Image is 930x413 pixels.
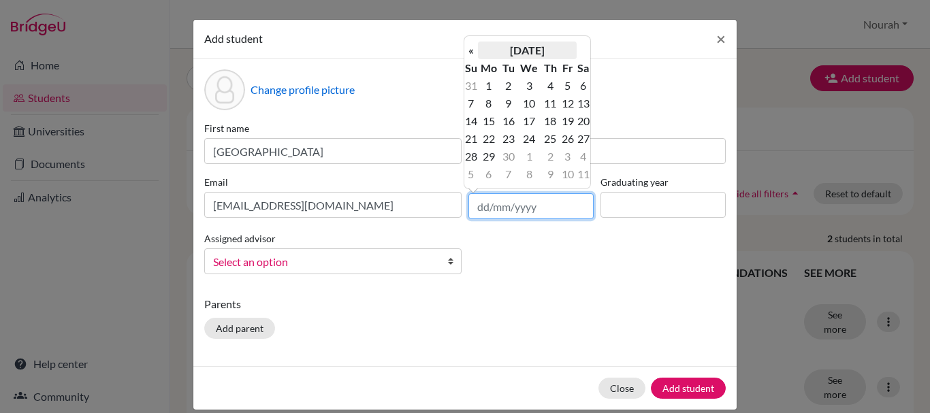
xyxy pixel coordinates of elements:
[464,59,478,77] th: Su
[478,130,500,148] td: 22
[478,165,500,183] td: 6
[464,165,478,183] td: 5
[517,77,541,95] td: 3
[577,130,590,148] td: 27
[559,77,576,95] td: 5
[577,77,590,95] td: 6
[517,130,541,148] td: 24
[500,95,517,112] td: 9
[517,165,541,183] td: 8
[559,112,576,130] td: 19
[577,165,590,183] td: 11
[651,378,726,399] button: Add student
[204,121,462,135] label: First name
[464,77,478,95] td: 31
[204,175,462,189] label: Email
[204,296,726,312] p: Parents
[468,121,726,135] label: Surname
[213,253,435,271] span: Select an option
[577,95,590,112] td: 13
[478,77,500,95] td: 1
[541,165,559,183] td: 9
[517,148,541,165] td: 1
[577,148,590,165] td: 4
[705,20,737,58] button: Close
[204,69,245,110] div: Profile picture
[500,59,517,77] th: Tu
[541,148,559,165] td: 2
[478,95,500,112] td: 8
[517,95,541,112] td: 10
[541,95,559,112] td: 11
[478,59,500,77] th: Mo
[517,112,541,130] td: 17
[204,231,276,246] label: Assigned advisor
[559,130,576,148] td: 26
[541,77,559,95] td: 4
[559,95,576,112] td: 12
[577,112,590,130] td: 20
[598,378,645,399] button: Close
[577,59,590,77] th: Sa
[517,59,541,77] th: We
[500,165,517,183] td: 7
[559,59,576,77] th: Fr
[204,32,263,45] span: Add student
[464,95,478,112] td: 7
[478,112,500,130] td: 15
[464,42,478,59] th: «
[468,193,594,219] input: dd/mm/yyyy
[478,148,500,165] td: 29
[464,112,478,130] td: 14
[204,318,275,339] button: Add parent
[600,175,726,189] label: Graduating year
[541,130,559,148] td: 25
[500,148,517,165] td: 30
[500,112,517,130] td: 16
[559,165,576,183] td: 10
[559,148,576,165] td: 3
[500,130,517,148] td: 23
[541,59,559,77] th: Th
[716,29,726,48] span: ×
[500,77,517,95] td: 2
[464,148,478,165] td: 28
[541,112,559,130] td: 18
[478,42,577,59] th: [DATE]
[464,130,478,148] td: 21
